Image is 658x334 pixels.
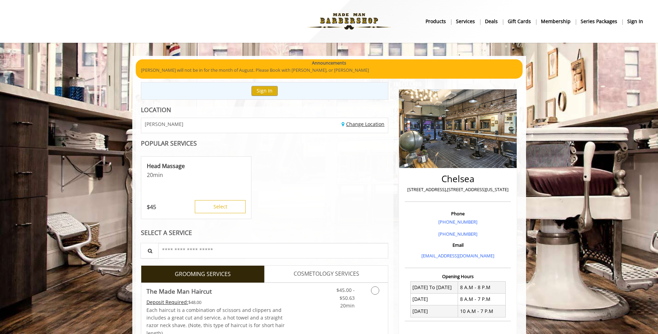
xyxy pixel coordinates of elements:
b: The Made Man Haircut [146,286,212,296]
b: gift cards [508,18,531,25]
p: 20 [147,171,246,179]
a: Productsproducts [421,16,451,26]
a: [EMAIL_ADDRESS][DOMAIN_NAME] [421,253,494,259]
h3: Opening Hours [405,274,511,279]
td: [DATE] To [DATE] [410,282,458,293]
span: $45.00 - $50.63 [336,287,355,301]
a: [PHONE_NUMBER] [438,219,477,225]
span: COSMETOLOGY SERVICES [294,269,359,278]
a: sign insign in [622,16,648,26]
b: products [426,18,446,25]
button: Select [195,200,246,213]
td: 10 A.M - 7 P.M [458,305,506,317]
span: 20min [340,302,355,309]
a: ServicesServices [451,16,480,26]
a: MembershipMembership [536,16,576,26]
h2: Chelsea [407,174,509,184]
div: $48.00 [146,298,285,306]
button: Sign In [251,86,278,96]
b: LOCATION [141,106,171,114]
span: $ [147,203,150,211]
b: Membership [541,18,571,25]
b: Series packages [581,18,617,25]
b: Announcements [312,59,346,67]
a: Change Location [342,121,384,127]
td: [DATE] [410,293,458,305]
b: Services [456,18,475,25]
div: SELECT A SERVICE [141,229,389,236]
td: 8 A.M - 7 P.M [458,293,506,305]
img: Made Man Barbershop logo [302,2,397,40]
span: [PERSON_NAME] [145,121,183,127]
b: sign in [627,18,643,25]
span: This service needs some Advance to be paid before we block your appointment [146,299,188,305]
td: [DATE] [410,305,458,317]
span: min [153,171,163,179]
a: Series packagesSeries packages [576,16,622,26]
b: Deals [485,18,498,25]
a: DealsDeals [480,16,503,26]
h3: Phone [407,211,509,216]
b: POPULAR SERVICES [141,139,197,147]
p: [STREET_ADDRESS],[STREET_ADDRESS][US_STATE] [407,186,509,193]
a: Gift cardsgift cards [503,16,536,26]
td: 8 A.M - 8 P.M [458,282,506,293]
a: [PHONE_NUMBER] [438,231,477,237]
p: Head Massage [147,162,246,170]
button: Service Search [141,243,159,258]
h3: Email [407,243,509,247]
span: GROOMING SERVICES [175,270,231,279]
p: 45 [147,203,156,211]
p: [PERSON_NAME] will not be in for the month of August. Please Book with [PERSON_NAME], or [PERSON_... [141,67,517,74]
